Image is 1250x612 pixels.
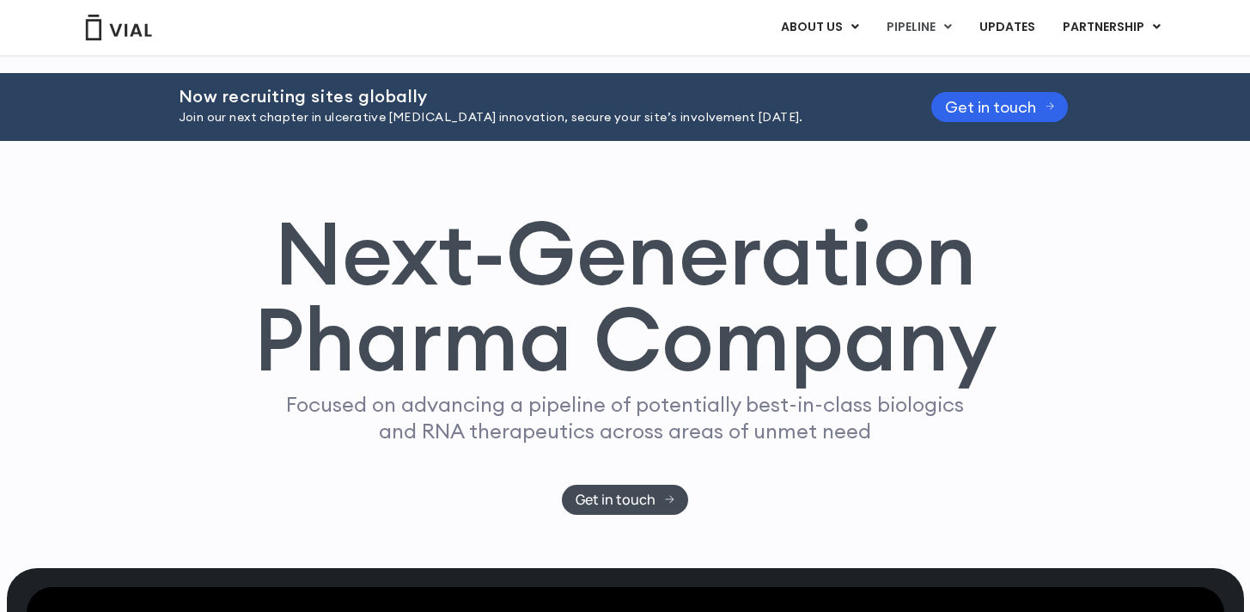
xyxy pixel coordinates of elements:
[873,13,965,42] a: PIPELINEMenu Toggle
[966,13,1048,42] a: UPDATES
[279,391,972,444] p: Focused on advancing a pipeline of potentially best-in-class biologics and RNA therapeutics acros...
[179,87,888,106] h2: Now recruiting sites globally
[767,13,872,42] a: ABOUT USMenu Toggle
[562,485,688,515] a: Get in touch
[576,493,655,506] span: Get in touch
[1049,13,1174,42] a: PARTNERSHIPMenu Toggle
[84,15,153,40] img: Vial Logo
[179,108,888,127] p: Join our next chapter in ulcerative [MEDICAL_DATA] innovation, secure your site’s involvement [DA...
[931,92,1069,122] a: Get in touch
[945,101,1036,113] span: Get in touch
[253,210,997,383] h1: Next-Generation Pharma Company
